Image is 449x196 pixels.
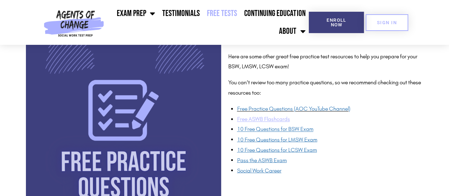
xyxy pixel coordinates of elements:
a: 10 Free Questions for LMSW Exam [237,136,317,143]
a: Social Work Career [237,167,281,174]
p: Here are some other great free practice test resources to help you prepare for your BSW, LMSW, LC... [228,52,423,72]
a: Continuing Education [241,5,309,22]
a: 10 Free Questions for BSW Exam [237,126,313,132]
a: Free ASWB Flashcards [237,116,290,122]
span: Enroll Now [320,18,352,27]
a: Free Practice Questions (AOC YouTube Channel) [237,105,350,112]
a: SIGN IN [366,14,408,31]
a: About [275,22,309,40]
a: Free Tests [203,5,241,22]
span: SIGN IN [377,20,397,25]
a: Enroll Now [309,12,364,33]
a: Testimonials [159,5,203,22]
span: Pass the ASWB Exam [237,157,287,163]
p: You can’t review too many practice questions, so we recommend checking out these resources too: [228,78,423,98]
a: Pass the ASWB Exam [237,157,288,163]
nav: Menu [107,5,309,40]
a: 10 Free Questions for LCSW Exam [237,146,317,153]
a: Exam Prep [113,5,159,22]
